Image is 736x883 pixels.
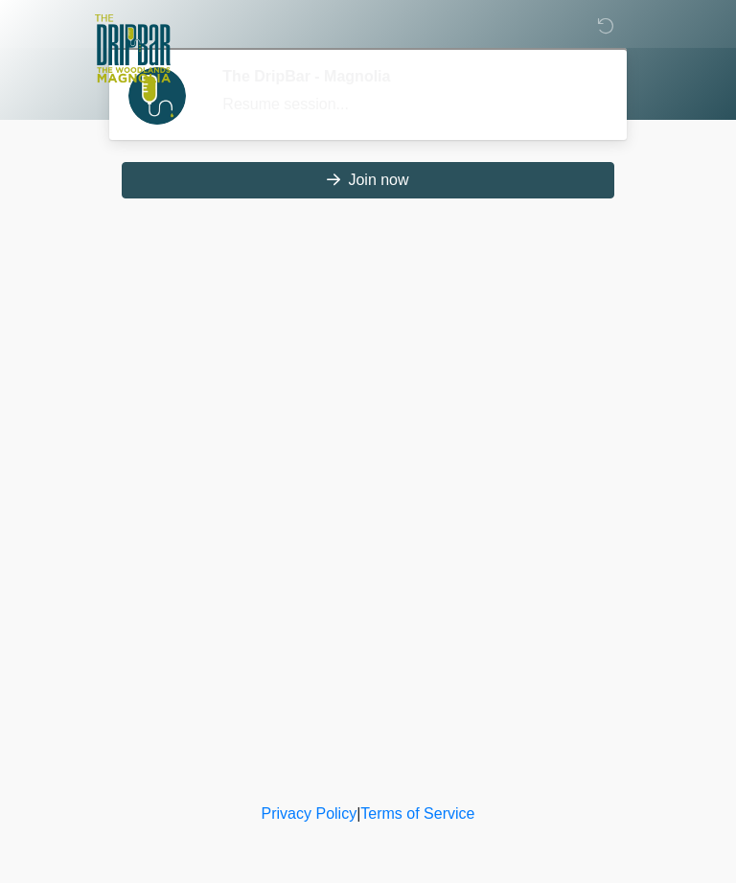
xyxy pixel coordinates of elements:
button: Join now [122,162,614,198]
img: The DripBar - Magnolia Logo [95,14,171,84]
a: Privacy Policy [262,805,357,822]
a: Terms of Service [360,805,474,822]
div: Resume session... [222,93,593,116]
a: | [356,805,360,822]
